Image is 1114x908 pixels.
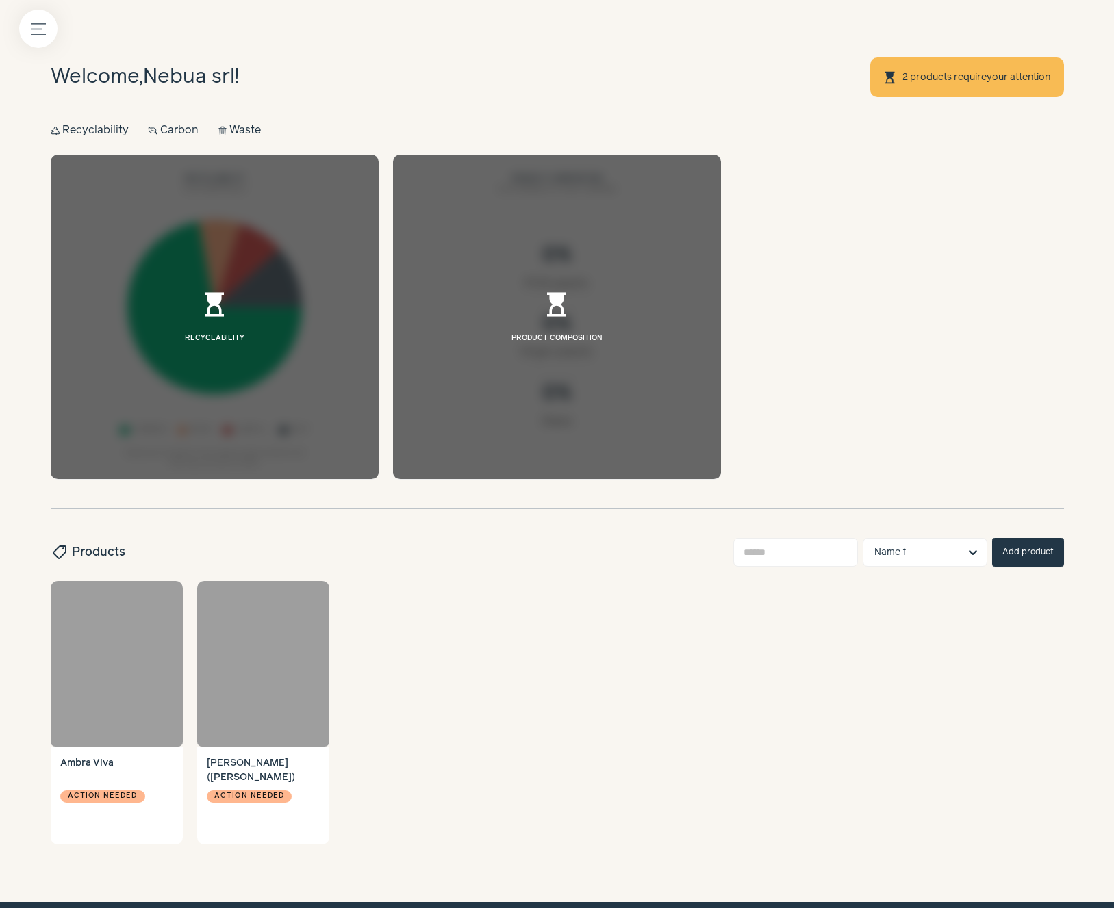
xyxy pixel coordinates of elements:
h2: Recyclability [185,333,244,344]
h2: Products [51,543,125,561]
span: hourglass_top [200,290,229,319]
h2: Product composition [511,333,603,344]
span: hourglass_top [542,290,571,319]
a: 2 products requireyour attention [902,72,1051,83]
button: Add product [992,538,1064,567]
span: Action needed [68,790,138,803]
span: Nebua srl [143,67,235,87]
h4: Ambra Viva [60,756,173,785]
span: sell [49,544,67,560]
a: Ambra Viva (campione) [197,581,329,747]
h4: Ambra Viva (campione) [207,756,320,785]
h1: Welcome, ! [51,62,239,93]
button: Carbon [148,121,199,140]
button: Waste [218,121,262,140]
button: Recyclability [51,121,129,140]
span: Action needed [214,790,284,803]
a: Ambra Viva Action needed [51,747,183,845]
a: [PERSON_NAME] ([PERSON_NAME]) Action needed [197,747,329,845]
a: Ambra Viva [51,581,183,747]
span: hourglass_top [883,70,897,85]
